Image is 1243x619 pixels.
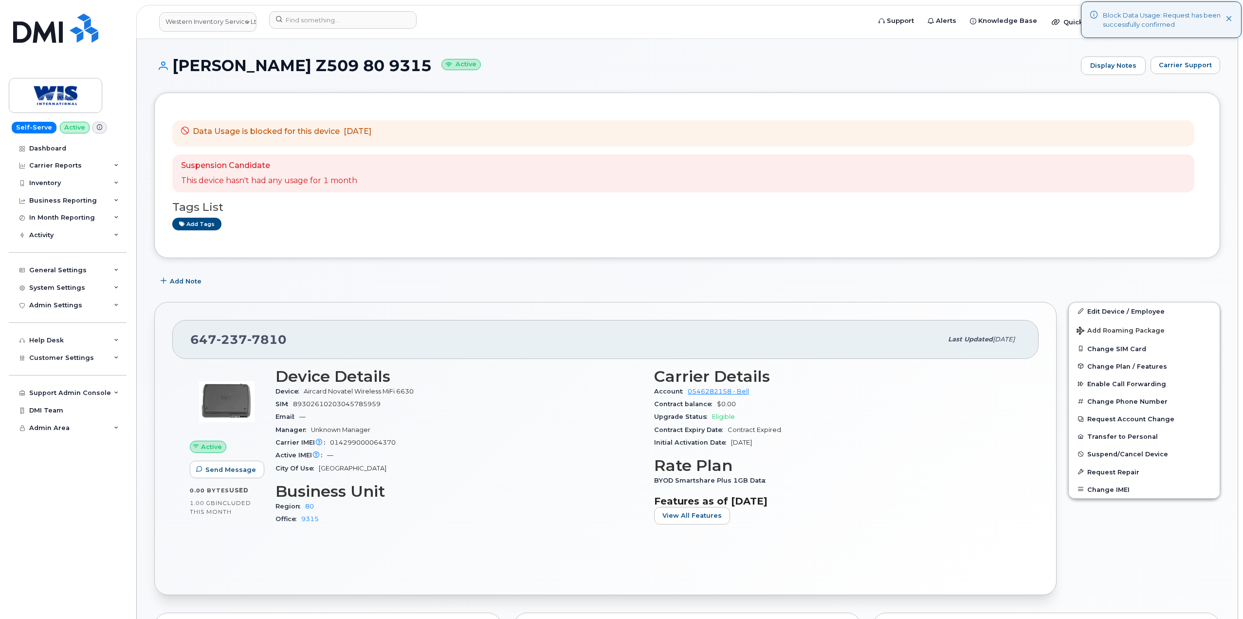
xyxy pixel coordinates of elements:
[1151,56,1220,74] button: Carrier Support
[190,332,287,347] span: 647
[1069,481,1220,498] button: Change IMEI
[275,413,299,420] span: Email
[305,503,314,510] a: 80
[275,483,642,500] h3: Business Unit
[993,336,1015,343] span: [DATE]
[198,373,256,431] img: image20231002-3703462-slgvy1.jpeg
[275,400,293,408] span: SIM
[654,439,731,446] span: Initial Activation Date
[275,426,311,433] span: Manager
[190,500,216,506] span: 1.00 GB
[193,127,340,136] span: Data Usage is blocked for this device
[205,465,256,474] span: Send Message
[181,160,357,171] p: Suspension Candidate
[948,336,993,343] span: Last updated
[217,332,247,347] span: 237
[275,368,642,385] h3: Device Details
[654,400,717,408] span: Contract balance
[172,201,1202,213] h3: Tags List
[181,175,357,187] p: This device hasn't had any usage for 1 month
[154,273,210,290] button: Add Note
[654,413,712,420] span: Upgrade Status
[1069,320,1220,340] button: Add Roaming Package
[1077,327,1165,336] span: Add Roaming Package
[1069,463,1220,481] button: Request Repair
[1081,56,1146,75] a: Display Notes
[170,277,201,286] span: Add Note
[275,515,301,523] span: Office
[1159,60,1212,70] span: Carrier Support
[190,461,264,478] button: Send Message
[1087,450,1168,458] span: Suspend/Cancel Device
[712,413,735,420] span: Eligible
[327,451,333,459] span: —
[1069,375,1220,393] button: Enable Call Forwarding
[1103,11,1226,29] div: Block Data Usage: Request has been successfully confirmed
[1069,393,1220,410] button: Change Phone Number
[1087,380,1166,388] span: Enable Call Forwarding
[654,477,770,484] span: BYOD Smartshare Plus 1GB Data
[654,388,688,395] span: Account
[662,511,722,520] span: View All Features
[731,439,752,446] span: [DATE]
[654,368,1021,385] h3: Carrier Details
[247,332,287,347] span: 7810
[654,495,1021,507] h3: Features as of [DATE]
[275,388,304,395] span: Device
[1069,357,1220,375] button: Change Plan / Features
[717,400,736,408] span: $0.00
[1069,302,1220,320] a: Edit Device / Employee
[654,507,730,525] button: View All Features
[1069,445,1220,463] button: Suspend/Cancel Device
[441,59,481,70] small: Active
[319,465,386,472] span: [GEOGRAPHIC_DATA]
[304,388,414,395] span: Aircard Novatel Wireless MiFi 6630
[301,515,319,523] a: 9315
[275,451,327,459] span: Active IMEI
[229,487,249,494] span: used
[654,457,1021,474] h3: Rate Plan
[154,57,1076,74] h1: [PERSON_NAME] Z509 80 9315
[654,426,728,433] span: Contract Expiry Date
[201,442,222,451] span: Active
[1069,410,1220,428] button: Request Account Change
[1069,340,1220,357] button: Change SIM Card
[344,127,371,136] span: [DATE]
[293,400,381,408] span: 89302610203045785959
[275,439,330,446] span: Carrier IMEI
[311,426,370,433] span: Unknown Manager
[172,218,221,230] a: Add tags
[275,503,305,510] span: Region
[1069,428,1220,445] button: Transfer to Personal
[330,439,396,446] span: 014299000064370
[1087,362,1167,370] span: Change Plan / Features
[688,388,749,395] a: 0546282158 - Bell
[190,499,251,515] span: included this month
[275,465,319,472] span: City Of Use
[728,426,781,433] span: Contract Expired
[299,413,306,420] span: —
[190,487,229,494] span: 0.00 Bytes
